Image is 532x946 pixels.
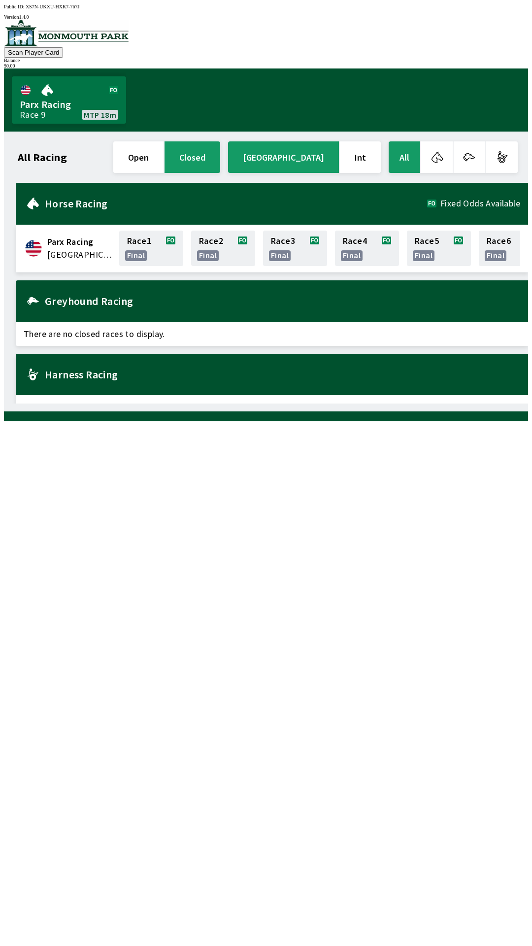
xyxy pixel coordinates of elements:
span: Race 6 [487,237,511,245]
span: final [271,251,289,259]
span: XS7N-UKXU-HXK7-767J [26,4,79,9]
span: Race 1 [127,237,151,245]
button: closed [165,141,220,173]
a: Parx RacingRace 9MTP 18m [12,76,126,124]
span: Race 3 [271,237,295,245]
span: MTP 18m [84,111,116,119]
div: Race 9 [20,111,45,119]
h1: All Racing [18,153,67,161]
div: Version 1.4.0 [4,14,528,20]
span: There are no closed races to display. [16,322,528,346]
span: Parx Racing [47,236,113,248]
a: Race2final [191,231,255,266]
span: final [487,251,504,259]
h2: Horse Racing [45,200,427,207]
span: United States [47,248,113,261]
span: Fixed Odds Available [440,200,520,207]
button: [GEOGRAPHIC_DATA] [228,141,339,173]
div: Public ID: [4,4,528,9]
a: Race1final [119,231,183,266]
a: Race4final [335,231,399,266]
a: Race3final [263,231,327,266]
h2: Greyhound Racing [45,297,520,305]
span: final [415,251,432,259]
div: $ 0.00 [4,63,528,68]
img: venue logo [4,20,129,46]
button: open [113,141,164,173]
h2: Harness Racing [45,371,520,378]
button: All [389,141,420,173]
span: final [199,251,217,259]
span: final [343,251,361,259]
span: Race 2 [199,237,223,245]
span: final [127,251,145,259]
a: Race5final [407,231,471,266]
button: Int [340,141,381,173]
span: Parx Racing [20,98,118,111]
span: Race 4 [343,237,367,245]
span: There are no closed races to display. [16,395,528,419]
span: Race 5 [415,237,439,245]
button: Scan Player Card [4,47,63,58]
div: Balance [4,58,528,63]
